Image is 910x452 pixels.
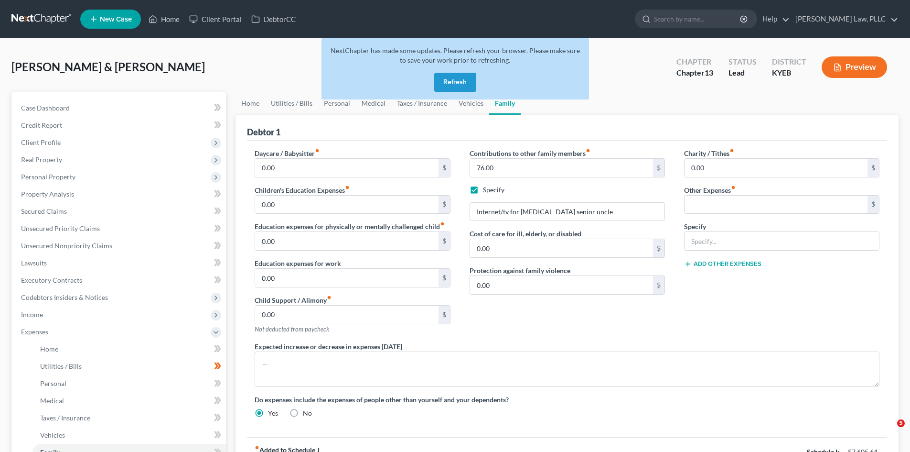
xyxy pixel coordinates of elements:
a: Secured Claims [13,203,226,220]
i: fiber_manual_record [729,148,734,153]
div: $ [439,306,450,324]
div: $ [439,232,450,250]
a: Unsecured Nonpriority Claims [13,237,226,254]
i: fiber_manual_record [731,185,736,190]
span: Medical [40,397,64,405]
span: [PERSON_NAME] & [PERSON_NAME] [11,60,205,74]
span: Unsecured Priority Claims [21,224,100,232]
a: Home [32,341,226,358]
span: Unsecured Nonpriority Claims [21,242,112,250]
span: Client Profile [21,138,61,146]
input: -- [470,239,653,257]
a: Unsecured Priority Claims [13,220,226,237]
div: KYEB [772,67,806,78]
span: Case Dashboard [21,104,70,112]
input: -- [470,159,653,177]
input: Specify... [685,232,879,250]
label: Specify [684,221,706,232]
a: Personal [32,375,226,392]
span: Real Property [21,155,62,164]
a: Medical [32,392,226,409]
label: Contributions to other family members [470,148,590,158]
i: fiber_manual_record [327,295,332,300]
span: Personal [40,379,66,387]
label: Do expenses include the expenses of people other than yourself and your dependents? [255,395,879,405]
a: Home [236,92,265,115]
input: -- [470,276,653,294]
input: Search by name... [654,10,741,28]
span: Executory Contracts [21,276,82,284]
label: Protection against family violence [470,265,570,276]
input: -- [255,269,438,287]
span: Expenses [21,328,48,336]
i: fiber_manual_record [255,445,259,450]
input: Specify... [470,203,664,221]
a: Taxes / Insurance [32,409,226,427]
div: Debtor 1 [247,126,280,138]
span: 5 [897,419,905,427]
span: Taxes / Insurance [40,414,90,422]
div: Status [728,56,757,67]
span: Codebtors Insiders & Notices [21,293,108,301]
label: Daycare / Babysitter [255,148,320,158]
a: Case Dashboard [13,99,226,117]
label: Expected increase or decrease in expenses [DATE] [255,342,402,352]
label: Children's Education Expenses [255,185,350,195]
a: Client Portal [184,11,246,28]
span: Income [21,310,43,319]
span: New Case [100,16,132,23]
a: Executory Contracts [13,272,226,289]
label: Child Support / Alimony [255,295,332,305]
i: fiber_manual_record [440,221,445,226]
button: Add Other Expenses [684,260,761,268]
input: -- [255,159,438,177]
label: Specify [483,185,504,195]
div: $ [439,269,450,287]
div: Chapter [676,67,713,78]
input: -- [255,196,438,214]
span: Utilities / Bills [40,362,82,370]
input: -- [255,232,438,250]
span: Lawsuits [21,259,47,267]
div: Chapter [676,56,713,67]
div: $ [439,196,450,214]
button: Refresh [434,73,476,92]
label: Yes [268,408,278,418]
i: fiber_manual_record [315,148,320,153]
a: DebtorCC [246,11,300,28]
span: NextChapter has made some updates. Please refresh your browser. Please make sure to save your wor... [331,46,580,64]
div: $ [653,276,664,294]
div: Lead [728,67,757,78]
div: $ [653,239,664,257]
i: fiber_manual_record [345,185,350,190]
label: Education expenses for physically or mentally challenged child [255,221,445,232]
i: fiber_manual_record [586,148,590,153]
label: Charity / Tithes [684,148,734,158]
span: Credit Report [21,121,62,129]
a: [PERSON_NAME] Law, PLLC [791,11,898,28]
button: Preview [822,56,887,78]
label: Education expenses for work [255,258,341,268]
span: Personal Property [21,173,75,181]
span: Not deducted from paycheck [255,325,329,333]
a: Home [144,11,184,28]
div: $ [653,159,664,177]
span: Secured Claims [21,207,67,215]
span: Property Analysis [21,190,74,198]
div: $ [867,196,879,214]
a: Utilities / Bills [265,92,318,115]
span: 13 [705,68,713,77]
a: Lawsuits [13,254,226,272]
label: Other Expenses [684,185,736,195]
iframe: Intercom live chat [878,419,900,442]
a: Vehicles [32,427,226,444]
div: District [772,56,806,67]
span: Vehicles [40,431,65,439]
span: Home [40,345,58,353]
a: Utilities / Bills [32,358,226,375]
a: Personal [318,92,356,115]
label: No [303,408,312,418]
input: -- [255,306,438,324]
a: Help [758,11,790,28]
a: Property Analysis [13,186,226,203]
